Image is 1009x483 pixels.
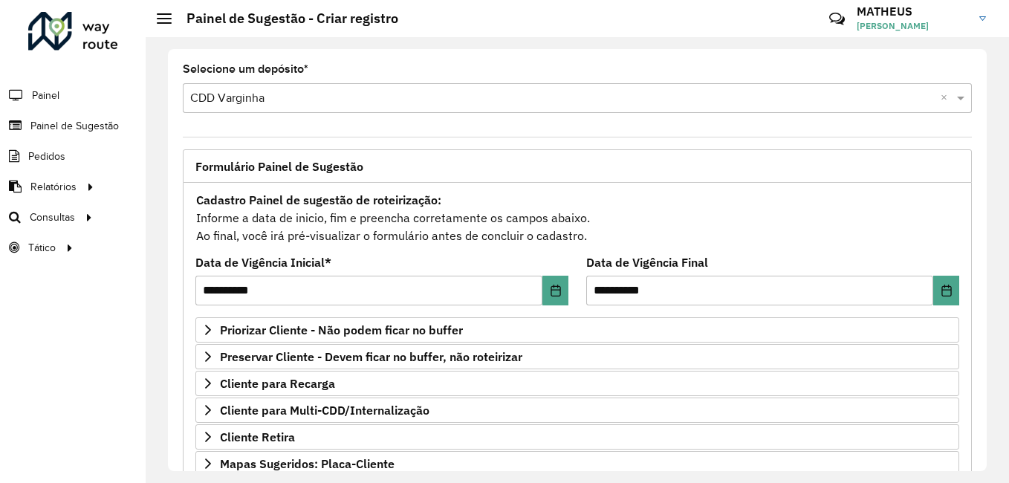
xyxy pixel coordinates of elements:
a: Mapas Sugeridos: Placa-Cliente [195,451,959,476]
a: Cliente Retira [195,424,959,450]
span: Clear all [941,89,953,107]
label: Data de Vigência Inicial [195,253,331,271]
span: Mapas Sugeridos: Placa-Cliente [220,458,395,470]
span: Painel de Sugestão [30,118,119,134]
button: Choose Date [933,276,959,305]
span: Cliente para Multi-CDD/Internalização [220,404,429,416]
h3: MATHEUS [857,4,968,19]
label: Data de Vigência Final [586,253,708,271]
span: Cliente Retira [220,431,295,443]
a: Cliente para Multi-CDD/Internalização [195,398,959,423]
span: Tático [28,240,56,256]
button: Choose Date [542,276,568,305]
label: Selecione um depósito [183,60,308,78]
span: Painel [32,88,59,103]
span: Priorizar Cliente - Não podem ficar no buffer [220,324,463,336]
span: Formulário Painel de Sugestão [195,161,363,172]
a: Cliente para Recarga [195,371,959,396]
span: Relatórios [30,179,77,195]
a: Preservar Cliente - Devem ficar no buffer, não roteirizar [195,344,959,369]
strong: Cadastro Painel de sugestão de roteirização: [196,192,441,207]
a: Contato Rápido [821,3,853,35]
span: Consultas [30,210,75,225]
a: Priorizar Cliente - Não podem ficar no buffer [195,317,959,343]
span: Pedidos [28,149,65,164]
span: Preservar Cliente - Devem ficar no buffer, não roteirizar [220,351,522,363]
span: Cliente para Recarga [220,377,335,389]
span: [PERSON_NAME] [857,19,968,33]
h2: Painel de Sugestão - Criar registro [172,10,398,27]
div: Informe a data de inicio, fim e preencha corretamente os campos abaixo. Ao final, você irá pré-vi... [195,190,959,245]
